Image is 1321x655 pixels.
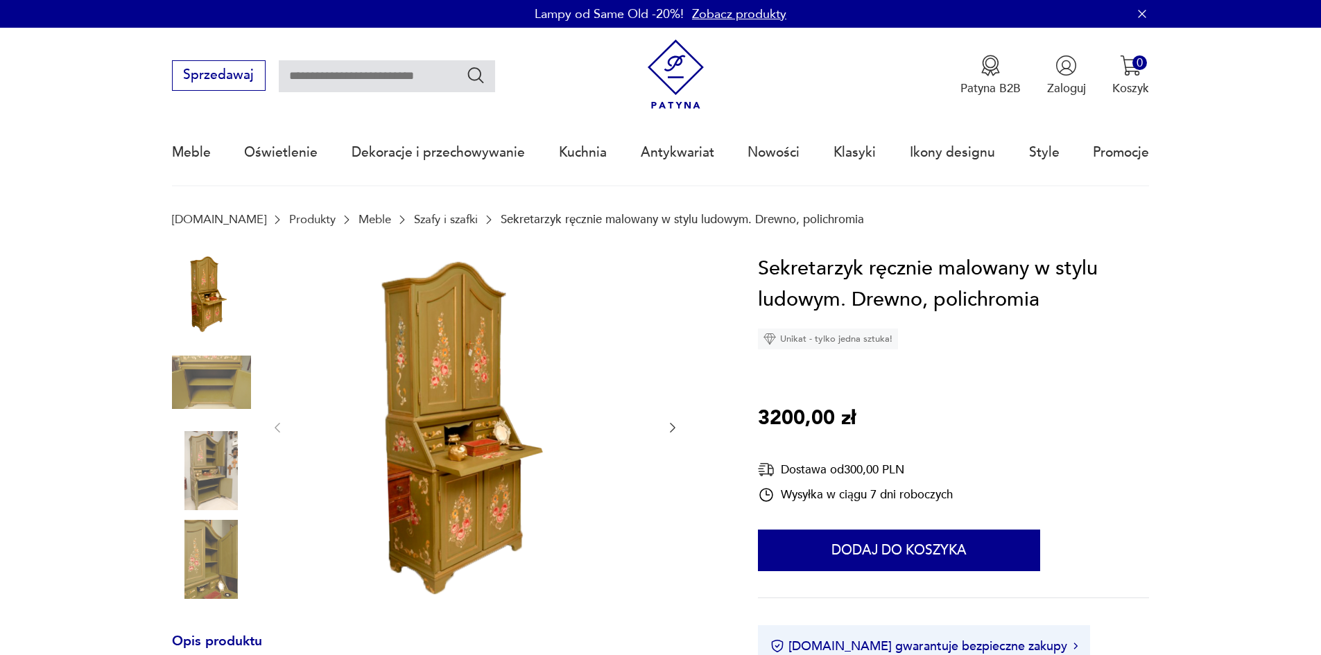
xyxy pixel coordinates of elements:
a: Nowości [748,121,800,184]
div: 0 [1132,55,1147,70]
p: Sekretarzyk ręcznie malowany w stylu ludowym. Drewno, polichromia [501,213,864,226]
a: Produkty [289,213,336,226]
button: Dodaj do koszyka [758,530,1040,571]
img: Zdjęcie produktu Sekretarzyk ręcznie malowany w stylu ludowym. Drewno, polichromia [172,431,251,510]
a: Zobacz produkty [692,6,786,23]
a: Meble [359,213,391,226]
img: Ikona dostawy [758,461,775,478]
p: Patyna B2B [960,80,1021,96]
img: Zdjęcie produktu Sekretarzyk ręcznie malowany w stylu ludowym. Drewno, polichromia [172,343,251,422]
img: Ikona koszyka [1120,55,1141,76]
a: Sprzedawaj [172,71,266,82]
img: Patyna - sklep z meblami i dekoracjami vintage [641,40,711,110]
a: Oświetlenie [244,121,318,184]
a: [DOMAIN_NAME] [172,213,266,226]
p: Koszyk [1112,80,1149,96]
div: Unikat - tylko jedna sztuka! [758,329,898,349]
img: Ikonka użytkownika [1055,55,1077,76]
img: Ikona diamentu [763,333,776,345]
img: Zdjęcie produktu Sekretarzyk ręcznie malowany w stylu ludowym. Drewno, polichromia [302,253,649,600]
img: Zdjęcie produktu Sekretarzyk ręcznie malowany w stylu ludowym. Drewno, polichromia [172,520,251,599]
img: Ikona medalu [980,55,1001,76]
a: Ikona medaluPatyna B2B [960,55,1021,96]
h1: Sekretarzyk ręcznie malowany w stylu ludowym. Drewno, polichromia [758,253,1149,316]
a: Szafy i szafki [414,213,478,226]
p: Zaloguj [1047,80,1086,96]
img: Zdjęcie produktu Sekretarzyk ręcznie malowany w stylu ludowym. Drewno, polichromia [172,254,251,333]
a: Promocje [1093,121,1149,184]
img: Ikona strzałki w prawo [1073,643,1078,649]
button: Zaloguj [1047,55,1086,96]
a: Kuchnia [559,121,607,184]
a: Style [1029,121,1060,184]
p: Lampy od Same Old -20%! [535,6,684,23]
a: Ikony designu [910,121,995,184]
a: Klasyki [834,121,876,184]
p: 3200,00 zł [758,403,856,435]
div: Dostawa od 300,00 PLN [758,461,953,478]
a: Dekoracje i przechowywanie [352,121,525,184]
a: Antykwariat [641,121,714,184]
button: Szukaj [466,65,486,85]
img: Ikona certyfikatu [770,639,784,653]
div: Wysyłka w ciągu 7 dni roboczych [758,487,953,503]
a: Meble [172,121,211,184]
button: 0Koszyk [1112,55,1149,96]
button: [DOMAIN_NAME] gwarantuje bezpieczne zakupy [770,638,1078,655]
button: Patyna B2B [960,55,1021,96]
button: Sprzedawaj [172,60,266,91]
